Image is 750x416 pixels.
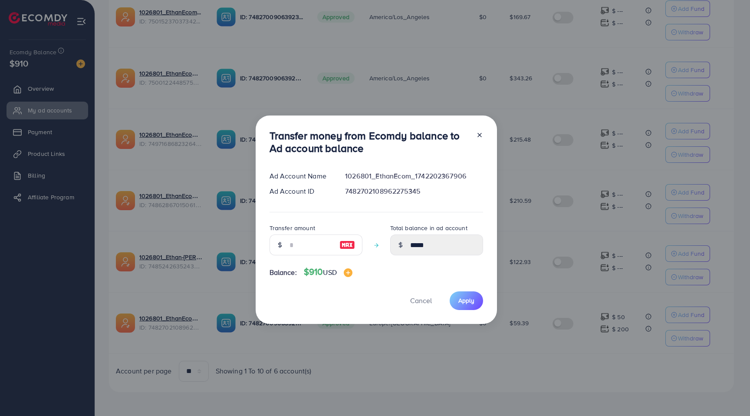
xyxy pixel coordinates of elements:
span: Balance: [270,267,297,277]
h4: $910 [304,267,352,277]
div: Ad Account Name [263,171,339,181]
button: Cancel [399,291,443,310]
button: Apply [450,291,483,310]
span: Apply [458,296,474,305]
img: image [344,268,352,277]
div: Ad Account ID [263,186,339,196]
span: Cancel [410,296,432,305]
label: Transfer amount [270,224,315,232]
span: USD [323,267,336,277]
iframe: Chat [713,377,743,409]
div: 7482702108962275345 [338,186,490,196]
img: image [339,240,355,250]
h3: Transfer money from Ecomdy balance to Ad account balance [270,129,469,155]
label: Total balance in ad account [390,224,467,232]
div: 1026801_EthanEcom_1742202367906 [338,171,490,181]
